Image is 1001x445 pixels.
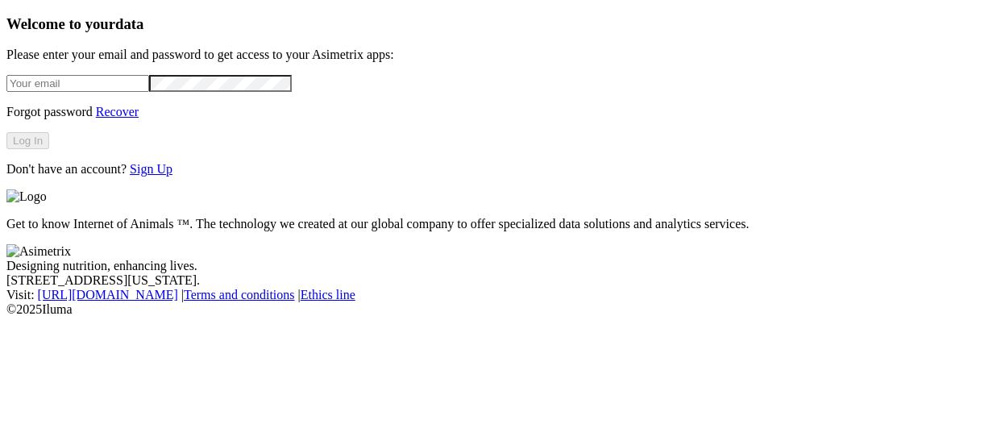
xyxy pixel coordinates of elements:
div: Designing nutrition, enhancing lives. [6,259,995,273]
p: Please enter your email and password to get access to your Asimetrix apps: [6,48,995,62]
input: Your email [6,75,149,92]
p: Don't have an account? [6,162,995,177]
p: Get to know Internet of Animals ™. The technology we created at our global company to offer speci... [6,217,995,231]
div: Visit : | | [6,288,995,302]
img: Asimetrix [6,244,71,259]
a: Ethics line [301,288,355,302]
span: data [115,15,143,32]
h3: Welcome to your [6,15,995,33]
a: Recover [96,105,139,119]
img: Logo [6,189,47,204]
div: [STREET_ADDRESS][US_STATE]. [6,273,995,288]
button: Log In [6,132,49,149]
a: [URL][DOMAIN_NAME] [38,288,178,302]
a: Terms and conditions [184,288,295,302]
p: Forgot password [6,105,995,119]
div: © 2025 Iluma [6,302,995,317]
a: Sign Up [130,162,172,176]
